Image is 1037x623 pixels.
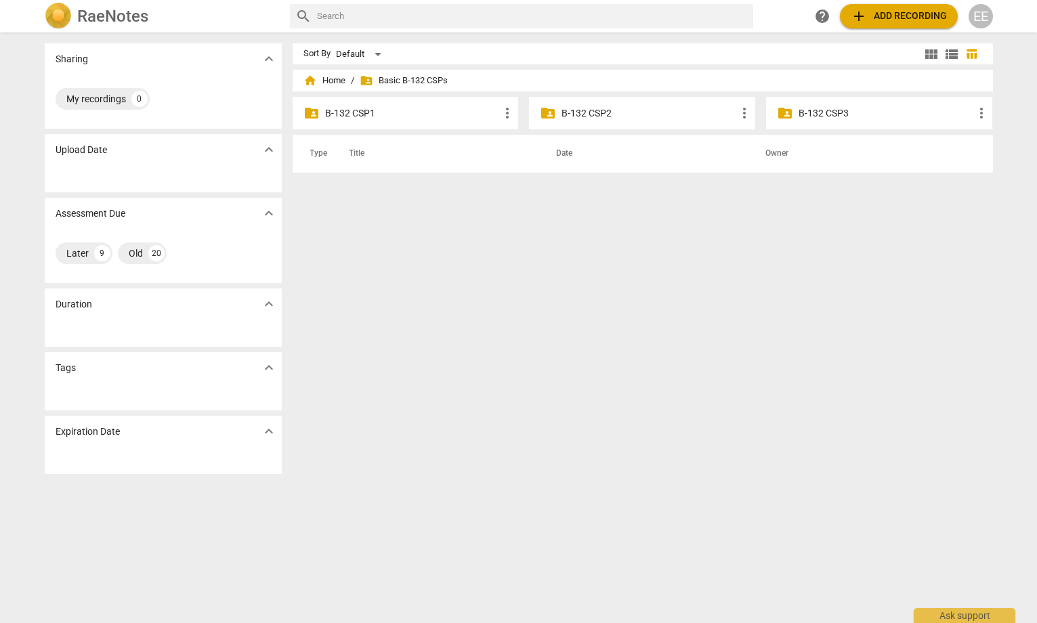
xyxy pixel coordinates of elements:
[360,74,373,87] span: folder_shared
[261,205,277,221] span: expand_more
[259,139,279,160] button: Show more
[56,361,76,375] p: Tags
[94,245,110,261] div: 9
[499,105,515,121] span: more_vert
[914,608,1015,623] div: Ask support
[360,74,448,87] span: Basic B-132 CSPs
[562,106,736,121] p: B-132 CSP2
[944,46,960,62] span: view_list
[325,106,500,121] p: B-132 CSP1
[969,4,993,28] button: EE
[259,203,279,223] button: Show more
[303,74,317,87] span: home
[66,92,126,106] div: My recordings
[540,105,556,121] span: folder_shared
[45,3,72,30] img: Logo
[540,135,749,173] th: Date
[303,105,320,121] span: folder_shared
[66,246,89,260] div: Later
[259,49,279,69] button: Show more
[851,8,947,24] span: Add recording
[303,49,331,59] div: Sort By
[148,245,165,261] div: 20
[736,105,753,121] span: more_vert
[261,423,277,439] span: expand_more
[941,44,962,64] button: List view
[749,135,979,173] th: Owner
[56,297,92,311] p: Duration
[814,8,830,24] span: help
[261,296,277,312] span: expand_more
[840,4,958,28] button: Upload
[259,358,279,378] button: Show more
[56,52,88,66] p: Sharing
[336,43,386,65] div: Default
[799,106,973,121] p: B-132 CSP3
[810,4,834,28] a: Help
[351,76,354,86] span: /
[317,5,748,27] input: Search
[962,44,982,64] button: Table view
[851,8,867,24] span: add
[261,142,277,158] span: expand_more
[923,46,939,62] span: view_module
[777,105,793,121] span: folder_shared
[261,360,277,376] span: expand_more
[295,8,312,24] span: search
[299,135,333,173] th: Type
[259,294,279,314] button: Show more
[56,143,107,157] p: Upload Date
[56,207,125,221] p: Assessment Due
[259,421,279,442] button: Show more
[973,105,990,121] span: more_vert
[333,135,540,173] th: Title
[921,44,941,64] button: Tile view
[261,51,277,67] span: expand_more
[303,74,345,87] span: Home
[77,7,148,26] h2: RaeNotes
[56,425,120,439] p: Expiration Date
[965,47,978,60] span: table_chart
[131,91,148,107] div: 0
[129,246,143,260] div: Old
[45,3,279,30] a: LogoRaeNotes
